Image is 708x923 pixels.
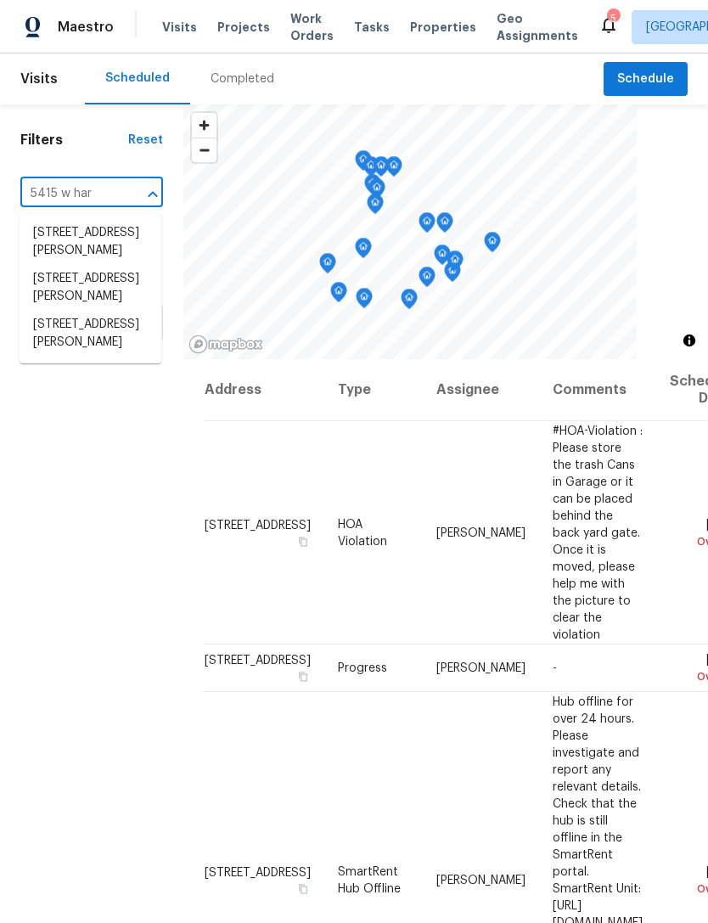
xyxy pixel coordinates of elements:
[444,262,461,288] div: Map marker
[362,156,379,183] div: Map marker
[141,183,165,206] button: Close
[188,335,263,354] a: Mapbox homepage
[364,174,381,200] div: Map marker
[447,250,464,277] div: Map marker
[355,238,372,264] div: Map marker
[58,19,114,36] span: Maestro
[354,21,390,33] span: Tasks
[679,330,700,351] button: Toggle attribution
[128,132,163,149] div: Reset
[330,282,347,308] div: Map marker
[419,267,435,293] div: Map marker
[20,132,128,149] h1: Filters
[319,253,336,279] div: Map marker
[368,178,385,205] div: Map marker
[205,866,311,878] span: [STREET_ADDRESS]
[20,181,115,207] input: Search for an address...
[484,232,501,258] div: Map marker
[338,518,387,547] span: HOA Violation
[105,70,170,87] div: Scheduled
[338,865,401,894] span: SmartRent Hub Offline
[295,881,311,896] button: Copy Address
[20,219,161,265] li: [STREET_ADDRESS][PERSON_NAME]
[295,533,311,549] button: Copy Address
[373,156,390,183] div: Map marker
[295,669,311,684] button: Copy Address
[419,212,435,239] div: Map marker
[192,113,216,138] button: Zoom in
[20,265,161,311] li: [STREET_ADDRESS][PERSON_NAME]
[367,194,384,220] div: Map marker
[617,69,674,90] span: Schedule
[410,19,476,36] span: Properties
[356,288,373,314] div: Map marker
[324,359,423,421] th: Type
[436,662,525,674] span: [PERSON_NAME]
[205,655,311,667] span: [STREET_ADDRESS]
[192,138,216,162] button: Zoom out
[497,10,578,44] span: Geo Assignments
[290,10,334,44] span: Work Orders
[436,526,525,538] span: [PERSON_NAME]
[436,874,525,886] span: [PERSON_NAME]
[434,245,451,271] div: Map marker
[338,662,387,674] span: Progress
[539,359,656,421] th: Comments
[385,156,402,183] div: Map marker
[20,60,58,98] span: Visits
[20,311,161,357] li: [STREET_ADDRESS][PERSON_NAME]
[553,425,643,640] span: #HOA-Violation : Please store the trash Cans in Garage or it can be placed behind the back yard g...
[604,62,688,97] button: Schedule
[217,19,270,36] span: Projects
[162,19,197,36] span: Visits
[355,150,372,177] div: Map marker
[607,10,619,27] div: 5
[204,359,324,421] th: Address
[211,70,274,87] div: Completed
[205,519,311,531] span: [STREET_ADDRESS]
[684,331,694,350] span: Toggle attribution
[436,212,453,239] div: Map marker
[401,289,418,315] div: Map marker
[423,359,539,421] th: Assignee
[183,104,637,359] canvas: Map
[553,662,557,674] span: -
